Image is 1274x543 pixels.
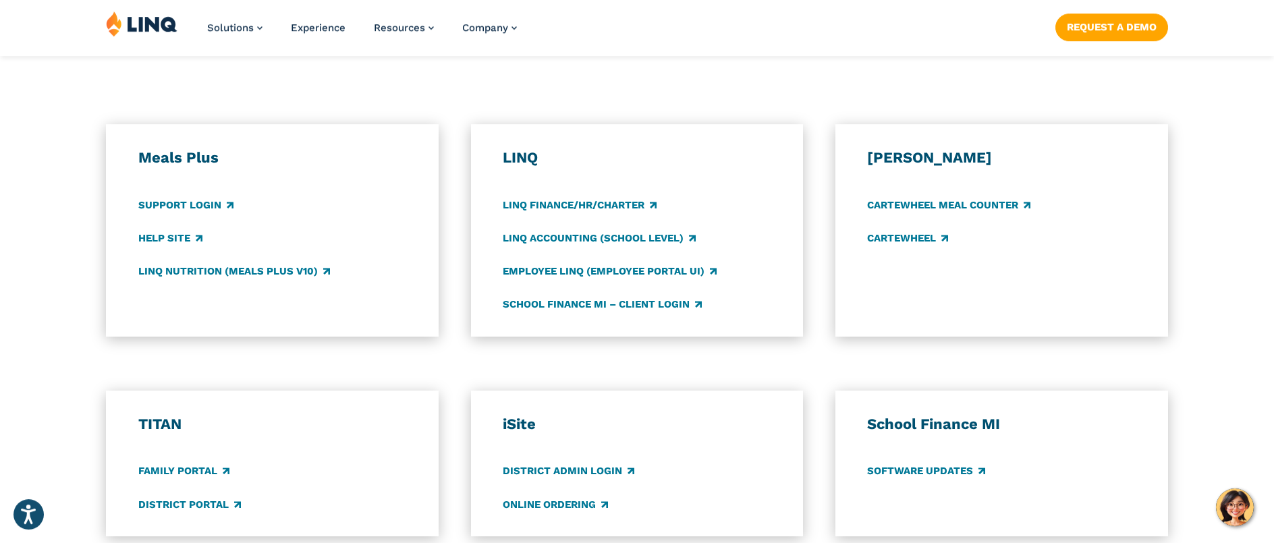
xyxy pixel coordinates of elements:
a: Online Ordering [503,497,608,512]
a: CARTEWHEEL [867,231,948,246]
a: Family Portal [138,464,229,479]
nav: Button Navigation [1055,11,1168,40]
h3: School Finance MI [867,415,1136,434]
a: LINQ Accounting (school level) [503,231,696,246]
a: Help Site [138,231,202,246]
a: School Finance MI – Client Login [503,297,702,312]
a: Employee LINQ (Employee Portal UI) [503,264,717,279]
h3: LINQ [503,148,771,167]
h3: iSite [503,415,771,434]
a: District Admin Login [503,464,634,479]
a: Request a Demo [1055,13,1168,40]
a: CARTEWHEEL Meal Counter [867,198,1030,212]
a: Software Updates [867,464,985,479]
button: Hello, have a question? Let’s chat. [1216,488,1254,526]
a: Experience [291,22,345,34]
a: Solutions [207,22,262,34]
a: Company [462,22,517,34]
a: Support Login [138,198,233,212]
span: Company [462,22,508,34]
a: District Portal [138,497,241,512]
h3: [PERSON_NAME] [867,148,1136,167]
a: LINQ Finance/HR/Charter [503,198,657,212]
h3: TITAN [138,415,407,434]
span: Resources [374,22,425,34]
nav: Primary Navigation [207,11,517,55]
a: Resources [374,22,434,34]
a: LINQ Nutrition (Meals Plus v10) [138,264,330,279]
h3: Meals Plus [138,148,407,167]
span: Solutions [207,22,254,34]
img: LINQ | K‑12 Software [106,11,177,36]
